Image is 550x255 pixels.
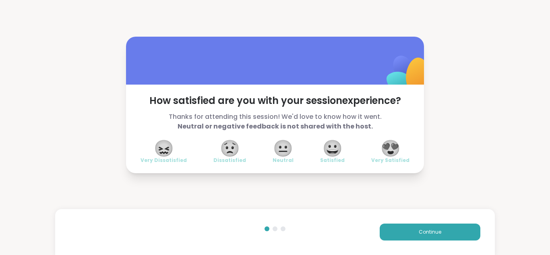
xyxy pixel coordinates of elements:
span: 😖 [154,141,174,155]
span: How satisfied are you with your session experience? [141,94,409,107]
span: Neutral [273,157,294,164]
span: 😍 [380,141,401,155]
span: Thanks for attending this session! We'd love to know how it went. [141,112,409,131]
span: Continue [419,228,441,236]
span: 😐 [273,141,293,155]
b: Neutral or negative feedback is not shared with the host. [178,122,373,131]
span: Very Satisfied [371,157,409,164]
span: Dissatisfied [213,157,246,164]
span: 😟 [220,141,240,155]
span: 😀 [323,141,343,155]
button: Continue [380,224,480,240]
span: Satisfied [320,157,345,164]
img: ShareWell Logomark [368,35,448,115]
span: Very Dissatisfied [141,157,187,164]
